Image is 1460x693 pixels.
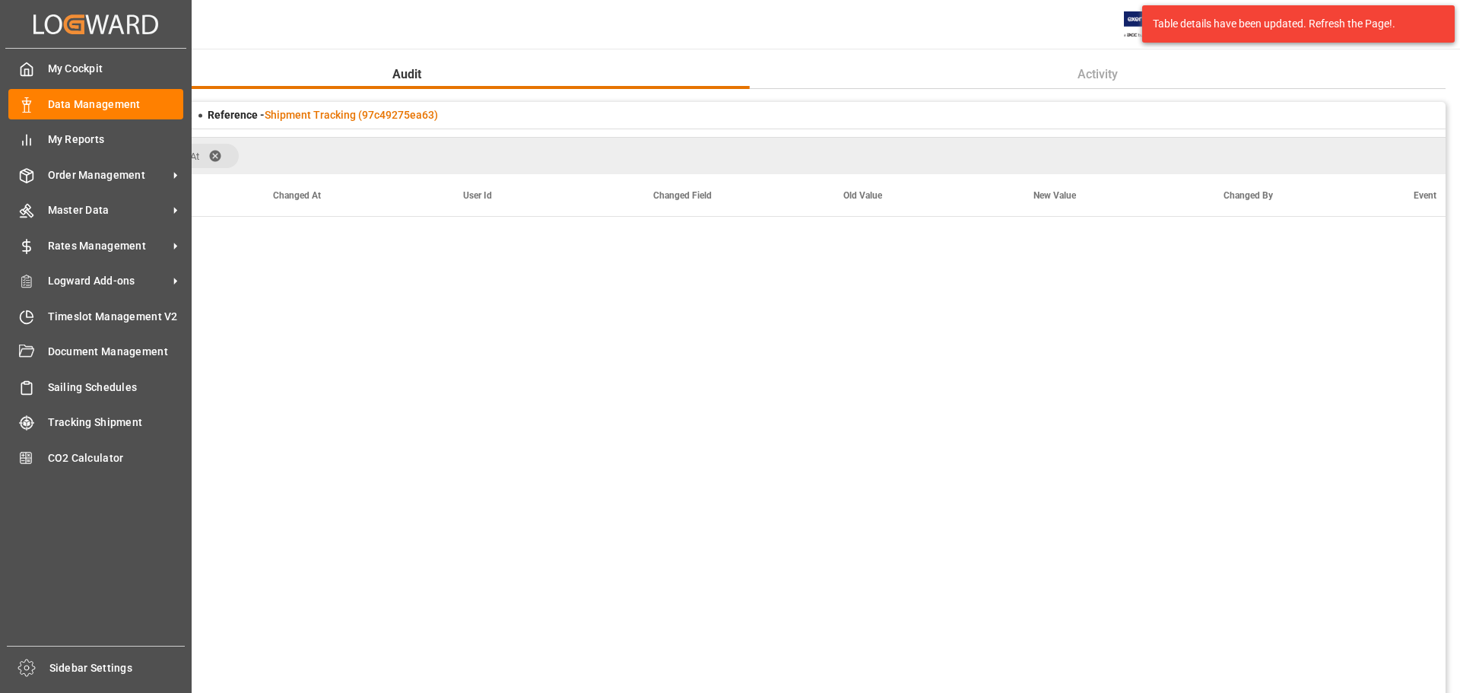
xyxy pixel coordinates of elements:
[48,61,184,77] span: My Cockpit
[8,125,183,154] a: My Reports
[48,380,184,396] span: Sailing Schedules
[8,408,183,437] a: Tracking Shipment
[1124,11,1176,38] img: Exertis%20JAM%20-%20Email%20Logo.jpg_1722504956.jpg
[8,443,183,472] a: CO2 Calculator
[48,97,184,113] span: Data Management
[843,190,882,201] span: Old Value
[48,167,168,183] span: Order Management
[386,65,427,84] span: Audit
[8,337,183,367] a: Document Management
[8,372,183,402] a: Sailing Schedules
[8,54,183,84] a: My Cockpit
[1153,16,1433,32] div: Table details have been updated. Refresh the Page!.
[8,89,183,119] a: Data Management
[48,344,184,360] span: Document Management
[48,238,168,254] span: Rates Management
[48,202,168,218] span: Master Data
[750,60,1446,89] button: Activity
[48,309,184,325] span: Timeslot Management V2
[48,132,184,148] span: My Reports
[49,660,186,676] span: Sidebar Settings
[1414,190,1436,201] span: Event
[265,109,438,121] a: Shipment Tracking (97c49275ea63)
[65,60,750,89] button: Audit
[8,301,183,331] a: Timeslot Management V2
[273,190,321,201] span: Changed At
[1224,190,1273,201] span: Changed By
[1071,65,1124,84] span: Activity
[653,190,712,201] span: Changed Field
[48,273,168,289] span: Logward Add-ons
[48,450,184,466] span: CO2 Calculator
[1033,190,1076,201] span: New Value
[463,190,492,201] span: User Id
[48,415,184,431] span: Tracking Shipment
[208,109,438,121] span: Reference -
